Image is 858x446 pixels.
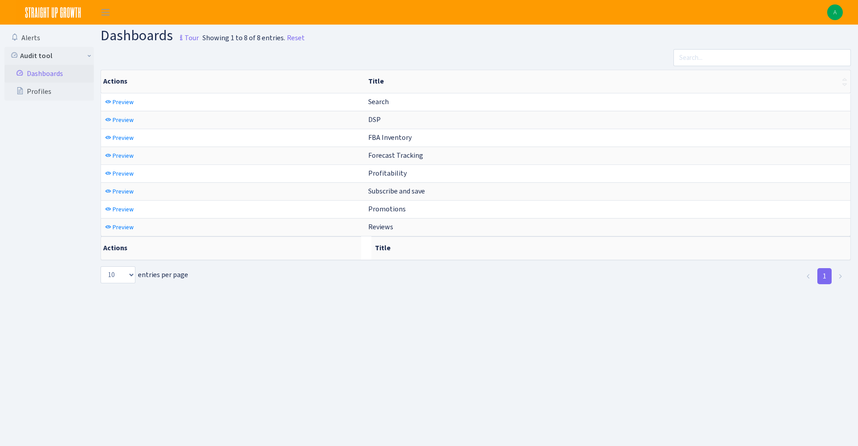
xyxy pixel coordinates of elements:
span: Profitability [368,168,407,178]
a: Preview [103,202,136,216]
span: Preview [113,223,134,231]
th: Title : activate to sort column ascending [365,70,850,93]
a: Tour [173,26,199,45]
span: Search [368,97,389,106]
th: Actions [101,236,361,260]
span: Preview [113,187,134,196]
th: Actions [101,70,365,93]
span: Reviews [368,222,393,231]
span: Forecast Tracking [368,151,423,160]
span: Preview [113,151,134,160]
span: Promotions [368,204,406,214]
a: Preview [103,185,136,198]
img: Adriana Lara [827,4,843,20]
a: Audit tool [4,47,94,65]
a: Preview [103,113,136,127]
button: Toggle navigation [94,5,117,20]
a: Profiles [4,83,94,101]
a: Alerts [4,29,94,47]
h1: Dashboards [101,28,199,46]
span: Preview [113,169,134,178]
a: A [827,4,843,20]
small: Tour [176,30,199,46]
a: Preview [103,149,136,163]
span: DSP [368,115,381,124]
a: Dashboards [4,65,94,83]
a: Preview [103,95,136,109]
label: entries per page [101,266,188,283]
a: Reset [287,33,305,43]
span: Preview [113,98,134,106]
div: Showing 1 to 8 of 8 entries. [202,33,285,43]
span: FBA Inventory [368,133,412,142]
input: Search... [673,49,851,66]
span: Subscribe and save [368,186,425,196]
span: Preview [113,116,134,124]
a: Preview [103,220,136,234]
a: 1 [817,268,832,284]
span: Preview [113,205,134,214]
a: Preview [103,167,136,181]
th: Title [371,236,850,260]
select: entries per page [101,266,135,283]
a: Preview [103,131,136,145]
span: Preview [113,134,134,142]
